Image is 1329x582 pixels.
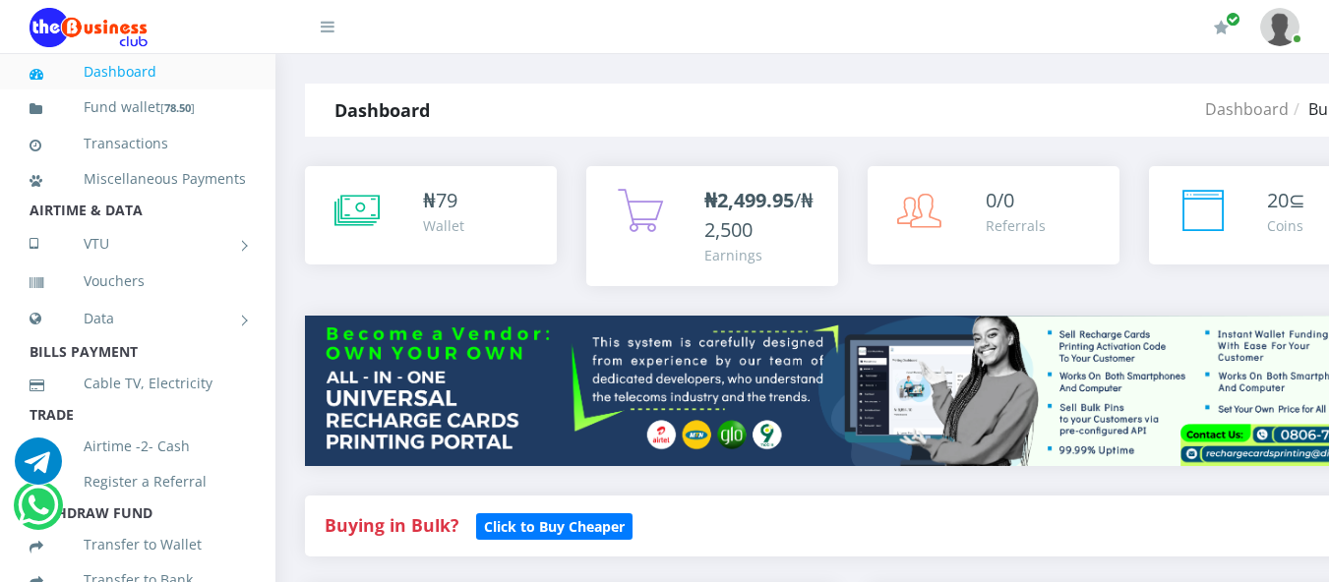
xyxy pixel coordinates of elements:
span: 79 [436,187,457,213]
span: 0/0 [986,187,1014,213]
a: Register a Referral [30,459,246,504]
b: Click to Buy Cheaper [484,517,625,536]
a: Dashboard [1205,98,1289,120]
a: ₦79 Wallet [305,166,557,264]
strong: Dashboard [334,98,430,122]
b: ₦2,499.95 [704,187,794,213]
span: Renew/Upgrade Subscription [1226,12,1240,27]
span: /₦2,500 [704,187,814,243]
a: Chat for support [18,496,58,529]
div: Coins [1267,215,1305,236]
a: Click to Buy Cheaper [476,513,633,537]
a: Vouchers [30,259,246,304]
img: Logo [30,8,148,47]
a: ₦2,499.95/₦2,500 Earnings [586,166,838,286]
a: Transfer to Wallet [30,522,246,567]
small: [ ] [160,100,195,115]
div: ₦ [423,186,464,215]
a: Data [30,294,246,343]
b: 78.50 [164,100,191,115]
a: Miscellaneous Payments [30,156,246,202]
a: VTU [30,219,246,268]
div: Referrals [986,215,1046,236]
a: 0/0 Referrals [868,166,1119,264]
strong: Buying in Bulk? [325,513,458,537]
a: Cable TV, Electricity [30,361,246,406]
div: ⊆ [1267,186,1305,215]
div: Earnings [704,245,818,265]
img: User [1260,8,1299,46]
a: Airtime -2- Cash [30,424,246,469]
a: Transactions [30,121,246,166]
a: Chat for support [15,452,62,485]
div: Wallet [423,215,464,236]
span: 20 [1267,187,1289,213]
i: Renew/Upgrade Subscription [1214,20,1229,35]
a: Fund wallet[78.50] [30,85,246,131]
a: Dashboard [30,49,246,94]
